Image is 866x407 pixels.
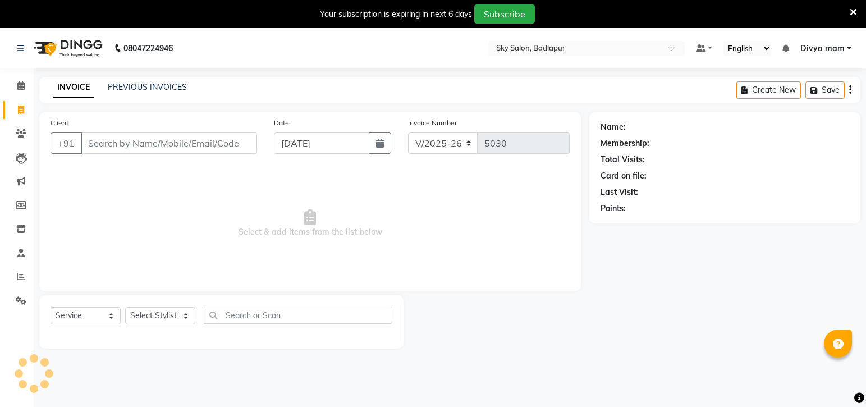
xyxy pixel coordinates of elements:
span: Divya mam [800,43,845,54]
img: logo [29,33,106,64]
button: Subscribe [474,4,535,24]
label: Client [51,118,68,128]
a: PREVIOUS INVOICES [108,82,187,92]
button: Create New [736,81,801,99]
div: Card on file: [601,170,647,182]
button: Save [805,81,845,99]
div: Points: [601,203,626,214]
label: Invoice Number [408,118,457,128]
label: Date [274,118,289,128]
span: Select & add items from the list below [51,167,570,280]
div: Total Visits: [601,154,645,166]
b: 08047224946 [123,33,173,64]
div: Name: [601,121,626,133]
div: Membership: [601,138,649,149]
div: Your subscription is expiring in next 6 days [320,8,472,20]
input: Search by Name/Mobile/Email/Code [81,132,257,154]
a: INVOICE [53,77,94,98]
div: Last Visit: [601,186,638,198]
button: +91 [51,132,82,154]
input: Search or Scan [204,307,392,324]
